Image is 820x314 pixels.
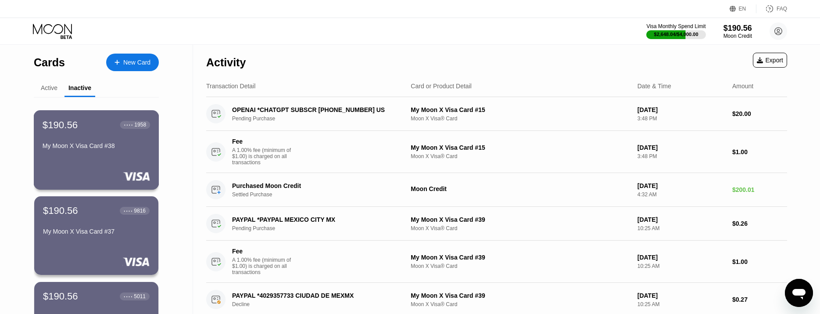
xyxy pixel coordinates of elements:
[732,220,787,227] div: $0.26
[732,296,787,303] div: $0.27
[41,84,57,91] div: Active
[34,56,65,69] div: Cards
[232,248,294,255] div: Fee
[34,196,158,275] div: $190.56● ● ● ●9816My Moon X Visa Card #37
[732,83,753,90] div: Amount
[206,131,787,173] div: FeeA 1.00% fee (minimum of $1.00) is charged on all transactionsMy Moon X Visa Card #15Moon X Vis...
[723,24,752,39] div: $190.56Moon Credit
[124,295,132,298] div: ● ● ● ●
[732,186,787,193] div: $200.01
[232,115,410,122] div: Pending Purchase
[411,216,630,223] div: My Moon X Visa Card #39
[43,228,150,235] div: My Moon X Visa Card #37
[43,142,150,149] div: My Moon X Visa Card #38
[411,225,630,231] div: Moon X Visa® Card
[232,301,410,307] div: Decline
[34,111,158,189] div: $190.56● ● ● ●1958My Moon X Visa Card #38
[411,185,630,192] div: Moon Credit
[739,6,746,12] div: EN
[637,182,725,189] div: [DATE]
[232,106,397,113] div: OPENAI *CHATGPT SUBSCR [PHONE_NUMBER] US
[411,254,630,261] div: My Moon X Visa Card #39
[411,153,630,159] div: Moon X Visa® Card
[785,279,813,307] iframe: Button to launch messaging window
[637,191,725,198] div: 4:32 AM
[646,23,705,29] div: Visa Monthly Spend Limit
[411,106,630,113] div: My Moon X Visa Card #15
[637,83,671,90] div: Date & Time
[637,292,725,299] div: [DATE]
[411,115,630,122] div: Moon X Visa® Card
[232,182,397,189] div: Purchased Moon Credit
[637,115,725,122] div: 3:48 PM
[732,110,787,117] div: $20.00
[232,292,397,299] div: PAYPAL *4029357733 CIUDAD DE MEXMX
[206,56,246,69] div: Activity
[637,144,725,151] div: [DATE]
[732,148,787,155] div: $1.00
[723,33,752,39] div: Moon Credit
[756,4,787,13] div: FAQ
[411,144,630,151] div: My Moon X Visa Card #15
[232,225,410,231] div: Pending Purchase
[123,59,150,66] div: New Card
[134,122,146,128] div: 1958
[206,173,787,207] div: Purchased Moon CreditSettled PurchaseMoon Credit[DATE]4:32 AM$200.01
[753,53,787,68] div: Export
[106,54,159,71] div: New Card
[232,147,298,166] div: A 1.00% fee (minimum of $1.00) is charged on all transactions
[232,138,294,145] div: Fee
[134,293,146,300] div: 5011
[206,207,787,241] div: PAYPAL *PAYPAL MEXICO CITY MXPending PurchaseMy Moon X Visa Card #39Moon X Visa® Card[DATE]10:25 ...
[730,4,756,13] div: EN
[637,301,725,307] div: 10:25 AM
[637,216,725,223] div: [DATE]
[43,291,78,302] div: $190.56
[68,84,91,91] div: Inactive
[637,263,725,269] div: 10:25 AM
[232,216,397,223] div: PAYPAL *PAYPAL MEXICO CITY MX
[232,257,298,275] div: A 1.00% fee (minimum of $1.00) is charged on all transactions
[646,23,705,39] div: Visa Monthly Spend Limit$2,648.04/$4,000.00
[637,153,725,159] div: 3:48 PM
[411,301,630,307] div: Moon X Visa® Card
[206,97,787,131] div: OPENAI *CHATGPT SUBSCR [PHONE_NUMBER] USPending PurchaseMy Moon X Visa Card #15Moon X Visa® Card[...
[206,241,787,283] div: FeeA 1.00% fee (minimum of $1.00) is charged on all transactionsMy Moon X Visa Card #39Moon X Vis...
[637,106,725,113] div: [DATE]
[654,32,698,37] div: $2,648.04 / $4,000.00
[124,209,132,212] div: ● ● ● ●
[43,119,78,130] div: $190.56
[757,57,783,64] div: Export
[723,24,752,33] div: $190.56
[637,225,725,231] div: 10:25 AM
[411,292,630,299] div: My Moon X Visa Card #39
[732,258,787,265] div: $1.00
[134,208,146,214] div: 9816
[124,123,133,126] div: ● ● ● ●
[777,6,787,12] div: FAQ
[411,263,630,269] div: Moon X Visa® Card
[411,83,472,90] div: Card or Product Detail
[43,205,78,217] div: $190.56
[637,254,725,261] div: [DATE]
[232,191,410,198] div: Settled Purchase
[206,83,255,90] div: Transaction Detail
